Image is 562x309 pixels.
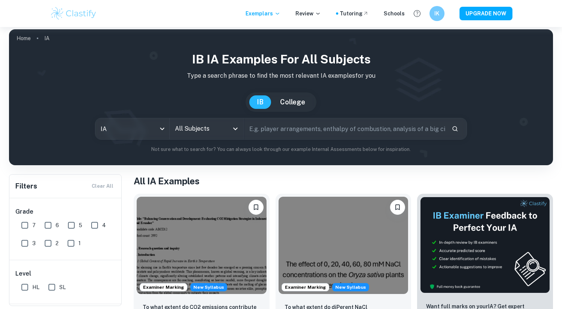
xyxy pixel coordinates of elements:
[332,283,369,291] div: Starting from the May 2026 session, the ESS IA requirements have changed. We created this exempla...
[282,284,329,291] span: Examiner Marking
[32,221,36,229] span: 7
[384,9,405,18] a: Schools
[15,269,116,278] h6: Level
[295,9,321,18] p: Review
[9,29,553,165] img: profile cover
[137,197,267,294] img: ESS IA example thumbnail: To what extent do CO2 emissions contribu
[390,200,405,215] button: Bookmark
[15,50,547,68] h1: IB IA examples for all subjects
[420,197,550,293] img: Thumbnail
[79,221,82,229] span: 5
[102,221,106,229] span: 4
[15,146,547,153] p: Not sure what to search for? You can always look through our example Internal Assessments below f...
[449,122,461,135] button: Search
[460,7,512,20] button: UPGRADE NOW
[44,34,50,42] p: IA
[411,7,423,20] button: Help and Feedback
[50,6,98,21] img: Clastify logo
[32,283,39,291] span: HL
[332,283,369,291] span: New Syllabus
[15,181,37,191] h6: Filters
[17,33,31,44] a: Home
[190,283,227,291] div: Starting from the May 2026 session, the ESS IA requirements have changed. We created this exempla...
[32,239,36,247] span: 3
[95,118,169,139] div: IA
[340,9,369,18] a: Tutoring
[59,283,66,291] span: SL
[140,284,187,291] span: Examiner Marking
[56,239,59,247] span: 2
[230,124,241,134] button: Open
[78,239,81,247] span: 1
[246,9,280,18] p: Exemplars
[432,9,441,18] h6: IK
[279,197,408,294] img: ESS IA example thumbnail: To what extent do diPerent NaCl concentr
[249,95,271,109] button: IB
[15,71,547,80] p: Type a search phrase to find the most relevant IA examples for you
[190,283,227,291] span: New Syllabus
[56,221,59,229] span: 6
[244,118,446,139] input: E.g. player arrangements, enthalpy of combustion, analysis of a big city...
[134,174,553,188] h1: All IA Examples
[273,95,313,109] button: College
[15,207,116,216] h6: Grade
[249,200,264,215] button: Bookmark
[429,6,444,21] button: IK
